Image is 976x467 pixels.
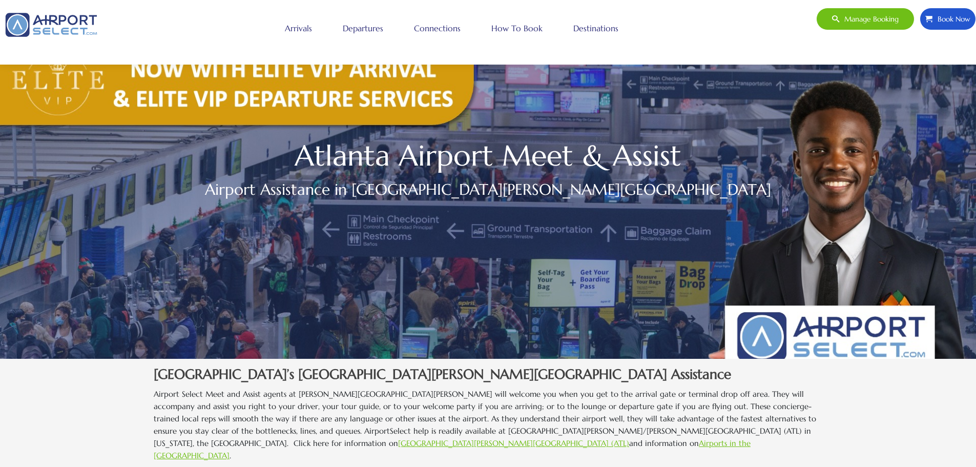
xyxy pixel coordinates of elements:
[571,15,621,41] a: Destinations
[839,8,899,30] span: Manage booking
[282,15,315,41] a: Arrivals
[154,178,822,201] h2: Airport Assistance in [GEOGRAPHIC_DATA][PERSON_NAME][GEOGRAPHIC_DATA]
[154,144,822,168] h1: Atlanta Airport Meet & Assist
[816,8,915,30] a: Manage booking
[411,15,463,41] a: Connections
[398,438,629,448] a: [GEOGRAPHIC_DATA][PERSON_NAME][GEOGRAPHIC_DATA] (ATL)
[340,15,386,41] a: Departures
[932,8,970,30] span: Book Now
[920,8,976,30] a: Book Now
[154,388,822,462] p: Airport Select Meet and Assist agents at [PERSON_NAME][GEOGRAPHIC_DATA][PERSON_NAME] will welcome...
[489,15,545,41] a: How to book
[154,366,731,382] strong: [GEOGRAPHIC_DATA]’s [GEOGRAPHIC_DATA][PERSON_NAME][GEOGRAPHIC_DATA] Assistance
